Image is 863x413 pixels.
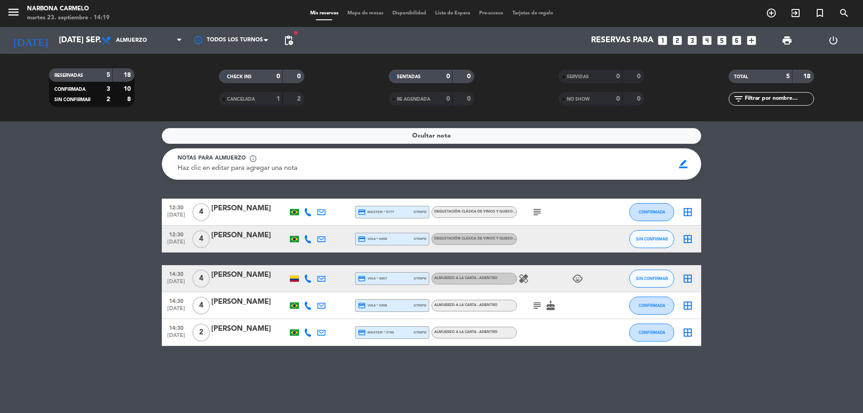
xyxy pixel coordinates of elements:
[7,31,54,50] i: [DATE]
[54,73,83,78] span: RESERVADAS
[192,324,210,342] span: 2
[124,72,133,78] strong: 18
[358,329,394,337] span: master * 3786
[467,96,472,102] strong: 0
[446,96,450,102] strong: 0
[116,37,147,44] span: Almuerzo
[532,207,543,218] i: subject
[84,35,94,46] i: arrow_drop_down
[227,75,252,79] span: CHECK INS
[701,35,713,46] i: looks_4
[790,8,801,18] i: exit_to_app
[192,230,210,248] span: 4
[297,96,302,102] strong: 2
[616,96,620,102] strong: 0
[803,73,812,80] strong: 18
[434,330,498,334] span: Almuerzo a la carta - Adentro
[810,27,856,54] div: LOG OUT
[358,208,394,216] span: master * 5777
[682,207,693,218] i: border_all
[343,11,388,16] span: Mapa de mesas
[518,273,529,284] i: healing
[567,97,590,102] span: NO SHOW
[397,97,430,102] span: RE AGENDADA
[27,4,110,13] div: Narbona Carmelo
[639,209,665,214] span: CONFIRMADA
[734,75,748,79] span: TOTAL
[165,239,187,249] span: [DATE]
[682,273,693,284] i: border_all
[814,8,825,18] i: turned_in_not
[636,236,668,241] span: SIN CONFIRMAR
[446,73,450,80] strong: 0
[107,72,110,78] strong: 5
[358,208,366,216] i: credit_card
[397,75,421,79] span: SENTADAS
[431,11,475,16] span: Lista de Espera
[165,212,187,222] span: [DATE]
[629,203,674,221] button: CONFIRMADA
[178,154,246,163] span: Notas para almuerzo
[828,35,839,46] i: power_settings_new
[414,275,427,281] span: stripe
[54,87,85,92] span: CONFIRMADA
[414,329,427,335] span: stripe
[107,86,110,92] strong: 3
[249,155,257,163] span: info_outline
[786,73,790,80] strong: 5
[475,11,508,16] span: Pre-acceso
[358,302,366,310] i: credit_card
[434,210,570,213] span: Degustación clásica de vinos y quesos EN ESPAÑOL - SOLO ADULTOS
[211,230,288,241] div: [PERSON_NAME]
[636,276,668,281] span: SIN CONFIRMAR
[276,96,280,102] strong: 1
[672,35,683,46] i: looks_two
[293,30,298,36] span: fiber_manual_record
[297,73,302,80] strong: 0
[192,270,210,288] span: 4
[192,297,210,315] span: 4
[192,203,210,221] span: 4
[733,93,744,104] i: filter_list
[178,165,298,172] span: Haz clic en editar para agregar una nota
[358,235,366,243] i: credit_card
[211,296,288,308] div: [PERSON_NAME]
[434,237,570,240] span: Degustación clásica de vinos y quesos EN ESPAÑOL - SOLO ADULTOS
[124,86,133,92] strong: 10
[165,306,187,316] span: [DATE]
[358,329,366,337] i: credit_card
[637,96,642,102] strong: 0
[165,268,187,279] span: 14:30
[629,297,674,315] button: CONFIRMADA
[211,203,288,214] div: [PERSON_NAME]
[211,323,288,335] div: [PERSON_NAME]
[414,302,427,308] span: stripe
[467,73,472,80] strong: 0
[637,73,642,80] strong: 0
[766,8,777,18] i: add_circle_outline
[744,94,814,104] input: Filtrar por nombre...
[54,98,90,102] span: SIN CONFIRMAR
[412,131,451,141] span: Ocultar nota
[434,276,498,280] span: Almuerzo a la carta - Adentro
[165,229,187,239] span: 12:30
[657,35,668,46] i: looks_one
[686,35,698,46] i: looks_3
[629,230,674,248] button: SIN CONFIRMAR
[839,8,850,18] i: search
[682,327,693,338] i: border_all
[358,275,387,283] span: visa * 9007
[358,235,387,243] span: visa * 0058
[165,202,187,212] span: 12:30
[414,236,427,242] span: stripe
[731,35,743,46] i: looks_6
[746,35,757,46] i: add_box
[276,73,280,80] strong: 0
[358,275,366,283] i: credit_card
[532,300,543,311] i: subject
[639,330,665,335] span: CONFIRMADA
[165,279,187,289] span: [DATE]
[716,35,728,46] i: looks_5
[434,303,498,307] span: Almuerzo a la carta - Adentro
[414,209,427,215] span: stripe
